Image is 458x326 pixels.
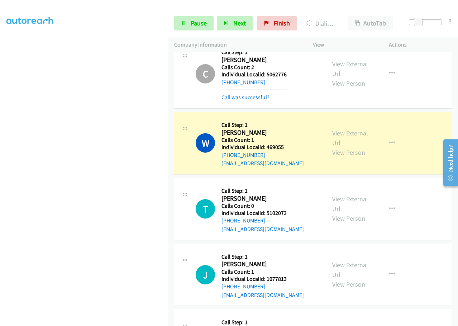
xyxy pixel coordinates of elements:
[221,187,304,195] h5: Call Step: 1
[389,40,452,49] p: Actions
[221,292,304,298] a: [EMAIL_ADDRESS][DOMAIN_NAME]
[332,261,368,279] a: View External Url
[332,129,368,147] a: View External Url
[332,280,365,288] a: View Person
[306,19,335,28] p: Dialing [PERSON_NAME]
[221,129,304,137] h2: [PERSON_NAME]
[221,217,265,224] a: [PHONE_NUMBER]
[221,152,265,158] a: [PHONE_NUMBER]
[257,16,297,30] a: Finish
[174,16,214,30] a: Pause
[221,79,265,86] a: [PHONE_NUMBER]
[221,275,304,283] h5: Individual Localid: 1077813
[196,199,215,219] h1: T
[221,64,287,71] h5: Calls Count: 2
[221,49,287,56] h5: Call Step: 1
[437,134,458,191] iframe: Resource Center
[221,210,304,217] h5: Individual Localid: 5102073
[217,16,253,30] button: Next
[196,64,215,83] h1: C
[221,94,269,101] a: Call was successful?
[196,265,215,284] h1: J
[221,253,304,260] h5: Call Step: 1
[221,202,304,210] h5: Calls Count: 0
[221,195,304,203] h2: [PERSON_NAME]
[221,136,304,144] h5: Calls Count: 1
[332,148,365,157] a: View Person
[221,144,304,151] h5: Individual Localid: 469055
[313,40,376,49] p: View
[348,16,393,30] button: AutoTab
[332,60,368,78] a: View External Url
[274,19,290,27] span: Finish
[191,19,207,27] span: Pause
[221,283,265,290] a: [PHONE_NUMBER]
[196,199,215,219] div: The call is yet to be attempted
[196,133,215,153] h1: W
[233,19,246,27] span: Next
[221,319,319,326] h5: Call Step: 1
[221,226,304,232] a: [EMAIL_ADDRESS][DOMAIN_NAME]
[332,214,365,222] a: View Person
[221,260,304,268] h2: [PERSON_NAME]
[221,268,304,275] h5: Calls Count: 1
[332,195,368,213] a: View External Url
[221,121,304,129] h5: Call Step: 1
[332,79,365,87] a: View Person
[221,56,287,64] h2: [PERSON_NAME]
[448,16,452,26] div: 8
[221,71,287,78] h5: Individual Localid: 5062776
[174,40,300,49] p: Company Information
[221,160,304,167] a: [EMAIL_ADDRESS][DOMAIN_NAME]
